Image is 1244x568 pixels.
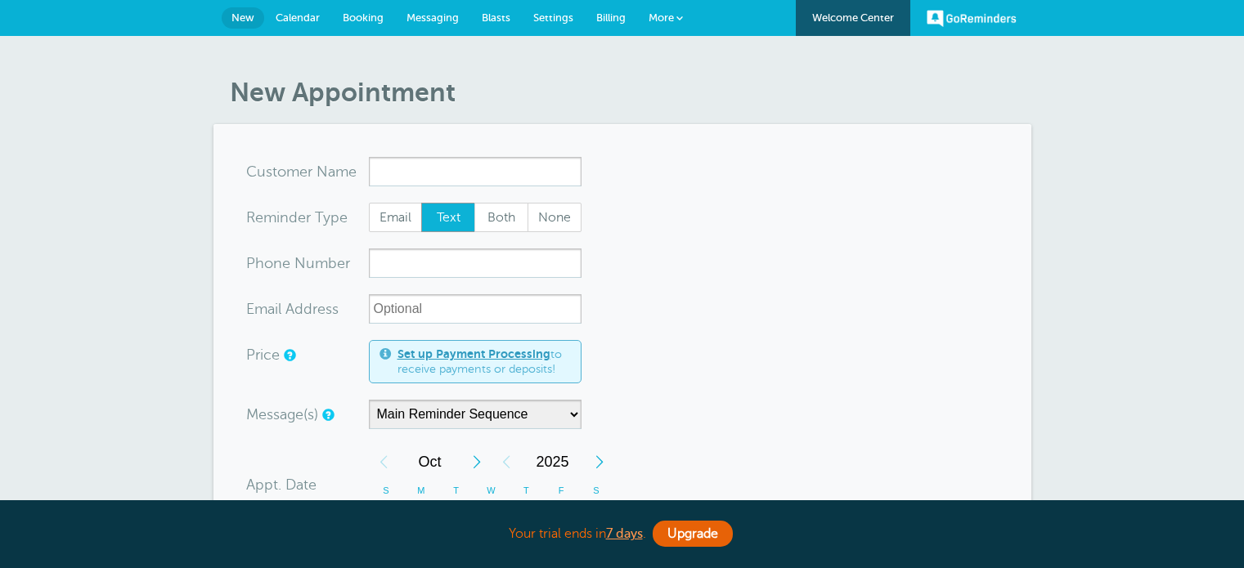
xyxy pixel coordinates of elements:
[369,294,582,324] input: Optional
[521,445,585,478] span: 2025
[246,302,275,316] span: Ema
[246,157,369,186] div: ame
[246,256,273,271] span: Pho
[369,203,423,232] label: Email
[322,409,332,420] a: Simple templates and custom messages will use the reminder schedule set under Settings > Reminder...
[369,445,398,478] div: Previous Month
[475,203,528,231] span: Both
[579,478,614,503] th: S
[213,517,1031,552] div: Your trial ends in .
[528,203,582,232] label: None
[370,203,422,231] span: Email
[343,11,384,24] span: Booking
[246,248,369,278] div: mber
[474,478,509,503] th: W
[585,445,614,478] div: Next Year
[246,347,280,362] label: Price
[397,347,571,376] span: to receive payments or deposits!
[653,521,733,547] a: Upgrade
[230,77,1031,108] h1: New Appointment
[272,164,328,179] span: tomer N
[246,477,317,492] label: Appt. Date
[284,350,294,360] a: An optional price for the appointment. If you set a price, you can include a payment link in your...
[438,478,474,503] th: T
[492,445,521,478] div: Previous Year
[474,203,528,232] label: Both
[422,203,474,231] span: Text
[482,11,510,24] span: Blasts
[246,407,318,422] label: Message(s)
[246,210,348,225] label: Reminder Type
[533,11,573,24] span: Settings
[403,478,438,503] th: M
[544,478,579,503] th: F
[596,11,626,24] span: Billing
[369,478,404,503] th: S
[528,203,581,231] span: None
[276,11,320,24] span: Calendar
[231,11,254,24] span: New
[398,445,462,478] span: October
[421,203,475,232] label: Text
[649,11,674,24] span: More
[275,302,312,316] span: il Add
[246,294,369,324] div: ress
[222,7,264,29] a: New
[273,256,315,271] span: ne Nu
[606,526,643,541] a: 7 days
[246,164,272,179] span: Cus
[397,347,550,360] a: Set up Payment Processing
[509,478,544,503] th: T
[462,445,492,478] div: Next Month
[406,11,459,24] span: Messaging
